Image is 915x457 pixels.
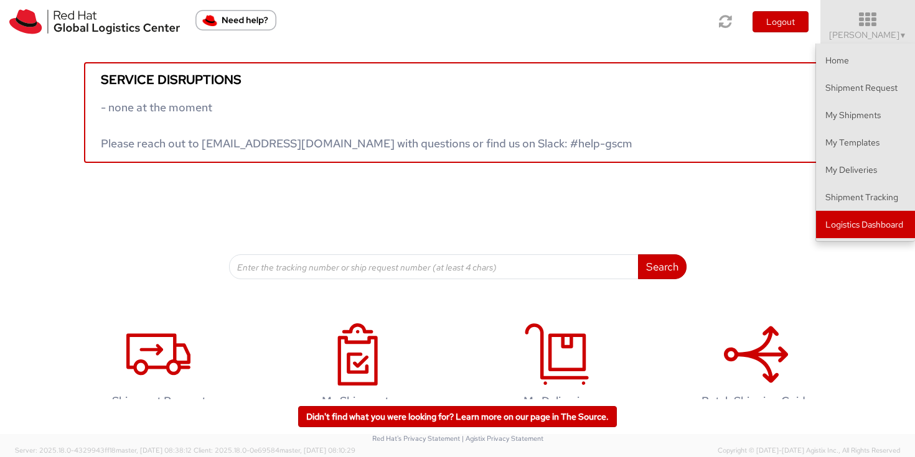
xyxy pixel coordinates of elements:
[477,395,637,407] h4: My Deliveries
[15,446,192,455] span: Server: 2025.18.0-4329943ff18
[462,434,543,443] a: | Agistix Privacy Statement
[9,9,180,34] img: rh-logistics-00dfa346123c4ec078e1.svg
[278,395,438,407] h4: My Shipments
[638,254,687,279] button: Search
[816,47,915,74] a: Home
[816,183,915,211] a: Shipment Tracking
[816,101,915,129] a: My Shipments
[194,446,355,455] span: Client: 2025.18.0-0e69584
[229,254,639,279] input: Enter the tracking number or ship request number (at least 4 chars)
[116,446,192,455] span: master, [DATE] 08:38:12
[816,156,915,183] a: My Deliveries
[899,30,907,40] span: ▼
[279,446,355,455] span: master, [DATE] 08:10:29
[101,100,632,150] span: - none at the moment Please reach out to [EMAIL_ADDRESS][DOMAIN_NAME] with questions or find us o...
[65,310,252,427] a: Shipment Request
[298,406,617,427] a: Didn't find what you were looking for? Learn more on our page in The Source.
[829,29,907,40] span: [PERSON_NAME]
[816,129,915,156] a: My Templates
[101,73,814,86] h5: Service disruptions
[84,62,831,163] a: Service disruptions - none at the moment Please reach out to [EMAIL_ADDRESS][DOMAIN_NAME] with qu...
[265,310,451,427] a: My Shipments
[718,446,900,456] span: Copyright © [DATE]-[DATE] Agistix Inc., All Rights Reserved
[372,434,460,443] a: Red Hat's Privacy Statement
[676,395,837,407] h4: Batch Shipping Guide
[78,395,239,407] h4: Shipment Request
[663,310,850,427] a: Batch Shipping Guide
[464,310,650,427] a: My Deliveries
[753,11,809,32] button: Logout
[816,74,915,101] a: Shipment Request
[195,10,276,30] button: Need help?
[816,211,915,238] a: Logistics Dashboard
